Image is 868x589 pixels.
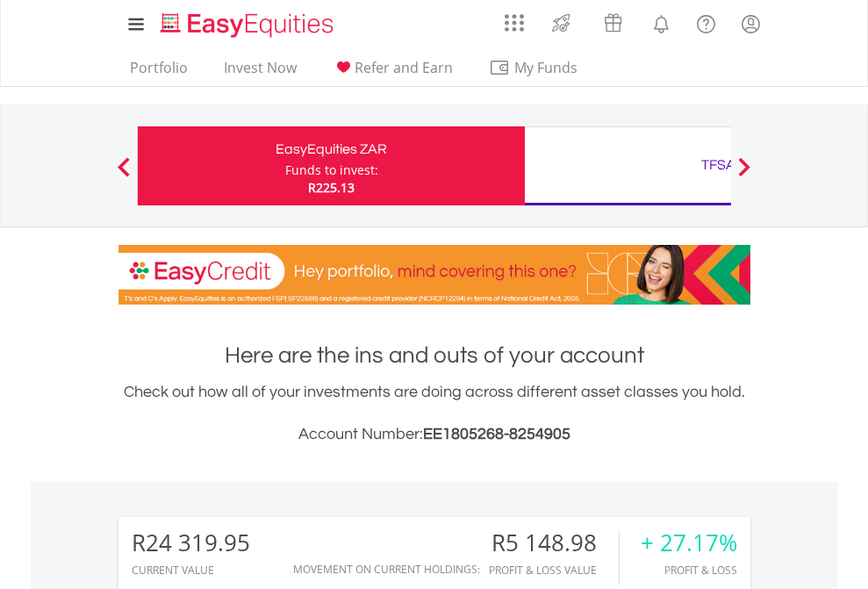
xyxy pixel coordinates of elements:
div: Profit & Loss Value [489,564,619,576]
button: Previous [106,166,141,183]
h1: Here are the ins and outs of your account [118,340,750,371]
img: EasyCredit Promotion Banner [118,245,750,305]
span: R225.13 [308,179,355,196]
div: Profit & Loss [641,564,737,576]
div: Funds to invest: [285,162,378,179]
div: Movement on Current Holdings: [293,564,480,575]
a: FAQ's and Support [684,4,728,40]
a: Notifications [639,4,684,40]
a: My Profile [728,4,773,43]
div: R5 148.98 [489,530,619,556]
a: Vouchers [587,4,639,37]
button: Next [727,166,762,183]
img: EasyEquities_Logo.png [157,11,341,40]
img: thrive-v2.svg [547,9,576,37]
div: Check out how all of your investments are doing across different asset classes you hold. [118,380,750,447]
div: CURRENT VALUE [132,564,250,576]
h3: Account Number: [118,422,750,447]
a: Portfolio [123,59,195,86]
a: Home page [154,4,341,40]
div: + 27.17% [641,530,737,556]
span: EE1805268-8254905 [423,426,570,442]
img: grid-menu-icon.svg [505,13,524,32]
span: My Funds [489,56,604,79]
img: vouchers-v2.svg [599,9,628,37]
div: EasyEquities ZAR [148,137,514,162]
div: R24 319.95 [132,530,250,556]
a: Refer and Earn [326,59,460,86]
span: Refer and Earn [355,58,453,77]
a: AppsGrid [493,4,535,32]
a: Invest Now [217,59,304,86]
